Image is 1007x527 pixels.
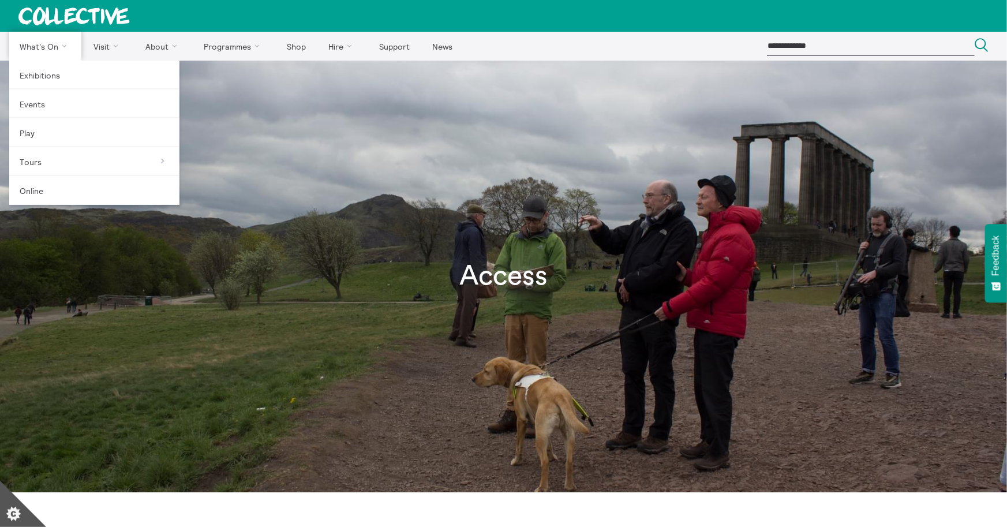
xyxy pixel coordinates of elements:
[319,32,367,61] a: Hire
[276,32,316,61] a: Shop
[369,32,420,61] a: Support
[9,176,179,205] a: Online
[985,224,1007,302] button: Feedback - Show survey
[9,32,81,61] a: What's On
[84,32,133,61] a: Visit
[135,32,192,61] a: About
[9,147,179,176] a: Tours
[422,32,462,61] a: News
[9,61,179,89] a: Exhibitions
[991,236,1001,276] span: Feedback
[9,118,179,147] a: Play
[194,32,275,61] a: Programmes
[9,89,179,118] a: Events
